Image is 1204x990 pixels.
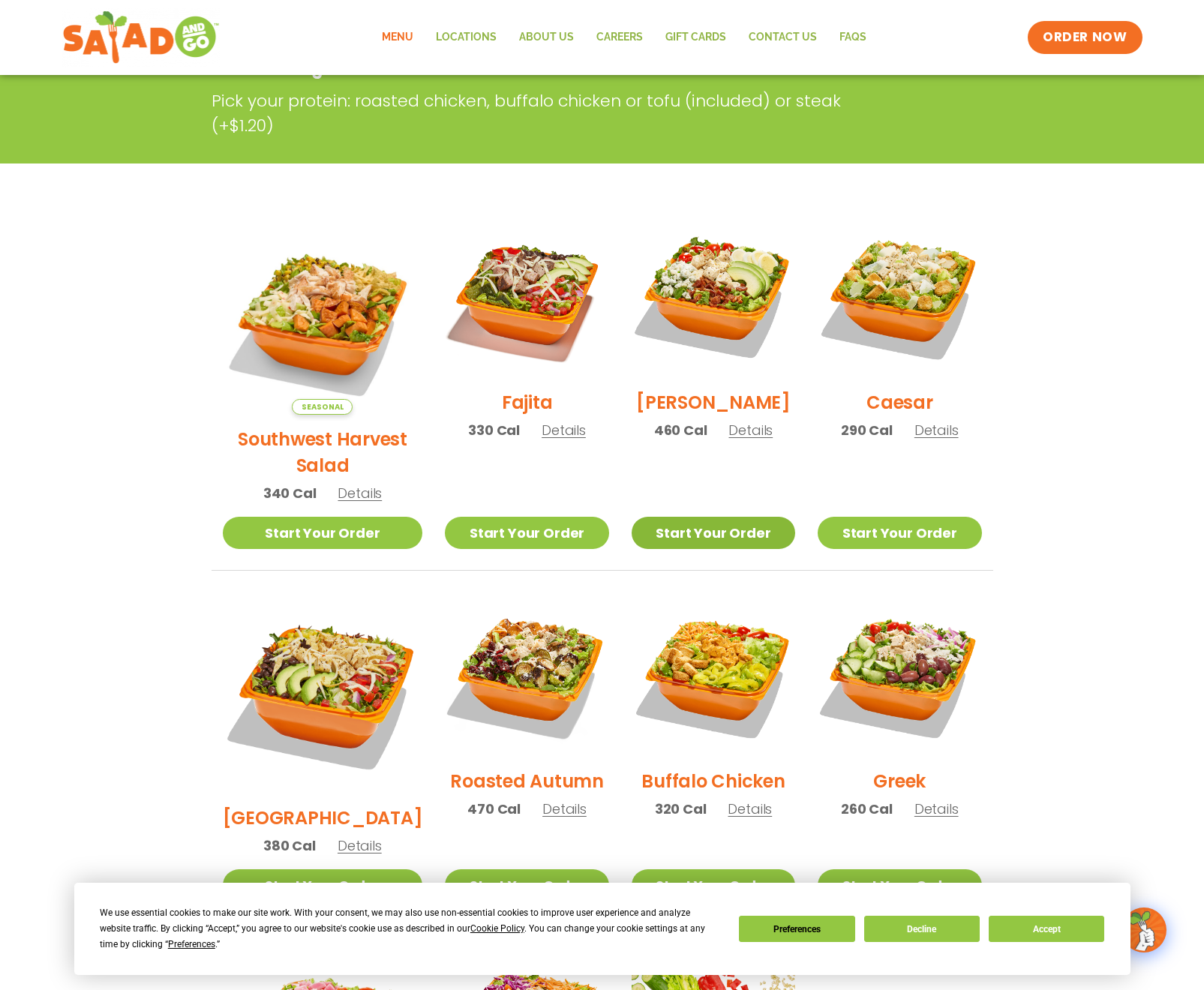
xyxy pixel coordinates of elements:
[632,517,795,549] a: Start Your Order
[654,20,737,55] a: GIFT CARDS
[223,805,423,831] h2: [GEOGRAPHIC_DATA]
[445,517,608,549] a: Start Your Order
[737,20,828,55] a: Contact Us
[371,20,878,55] nav: Menu
[223,214,423,415] img: Product photo for Southwest Harvest Salad
[841,799,893,819] span: 260 Cal
[542,799,587,818] span: Details
[445,214,608,378] img: Product photo for Fajita Salad
[1028,21,1142,54] a: ORDER NOW
[338,484,382,502] span: Details
[632,869,795,901] a: Start Your Order
[74,883,1130,975] div: Cookie Consent Prompt
[223,517,423,549] a: Start Your Order
[739,916,854,942] button: Preferences
[818,869,981,901] a: Start Your Order
[866,389,933,415] h2: Caesar
[636,389,791,415] h2: [PERSON_NAME]
[654,420,707,440] span: 460 Cal
[989,916,1104,942] button: Accept
[371,20,425,55] a: Menu
[728,799,772,818] span: Details
[641,768,785,794] h2: Buffalo Chicken
[212,88,879,138] p: Pick your protein: roasted chicken, buffalo chicken or tofu (included) or steak (+$1.20)
[223,869,423,901] a: Start Your Order
[873,768,926,794] h2: Greek
[1043,28,1127,46] span: ORDER NOW
[914,799,959,818] span: Details
[468,420,520,440] span: 330 Cal
[470,923,524,934] span: Cookie Policy
[502,389,553,415] h2: Fajita
[818,593,981,757] img: Product photo for Greek Salad
[1123,909,1165,951] img: wpChatIcon
[168,939,215,949] span: Preferences
[632,593,795,757] img: Product photo for Buffalo Chicken Salad
[223,426,423,478] h2: Southwest Harvest Salad
[100,905,721,952] div: We use essential cookies to make our site work. With your consent, we may also use non-essential ...
[263,483,317,503] span: 340 Cal
[338,836,382,855] span: Details
[292,399,353,415] span: Seasonal
[450,768,604,794] h2: Roasted Autumn
[828,20,878,55] a: FAQs
[445,593,608,757] img: Product photo for Roasted Autumn Salad
[818,214,981,378] img: Product photo for Caesar Salad
[223,593,423,793] img: Product photo for BBQ Ranch Salad
[425,20,508,55] a: Locations
[655,799,707,819] span: 320 Cal
[728,421,773,439] span: Details
[542,421,586,439] span: Details
[62,7,221,67] img: new-SAG-logo-768×292
[585,20,654,55] a: Careers
[632,214,795,378] img: Product photo for Cobb Salad
[841,420,893,440] span: 290 Cal
[508,20,585,55] a: About Us
[818,517,981,549] a: Start Your Order
[864,916,980,942] button: Decline
[914,421,959,439] span: Details
[467,799,521,819] span: 470 Cal
[263,835,316,856] span: 380 Cal
[445,869,608,901] a: Start Your Order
